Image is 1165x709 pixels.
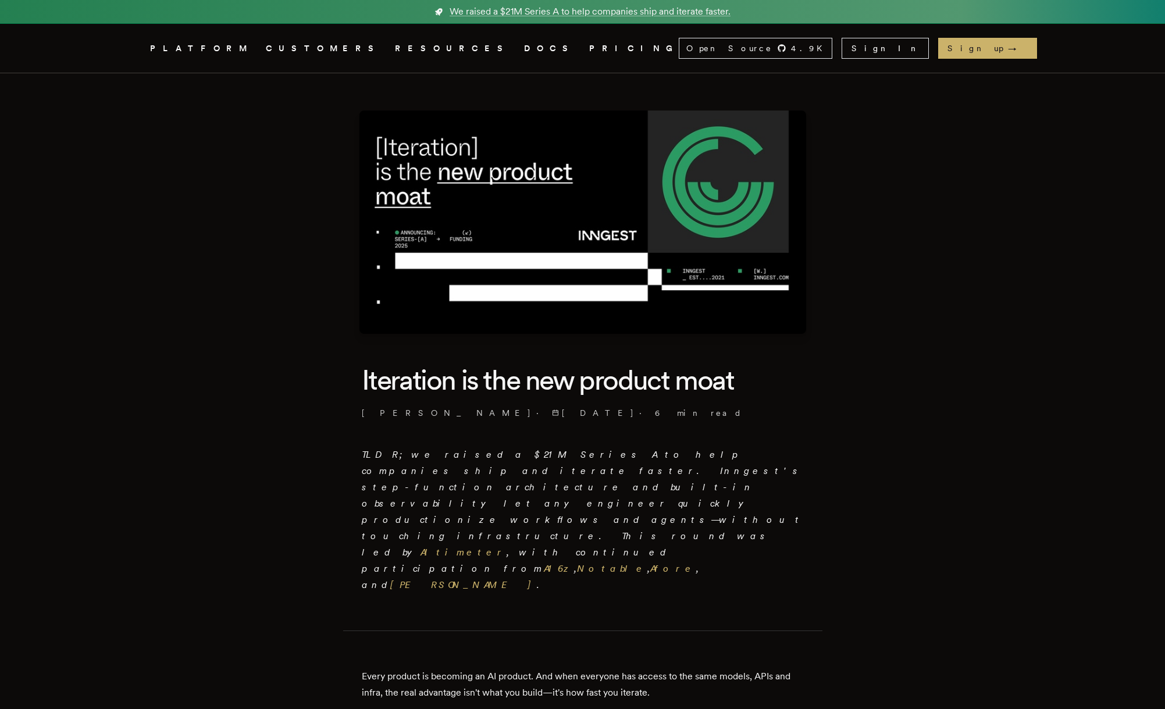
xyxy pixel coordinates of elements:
[791,42,829,54] span: 4.9 K
[655,407,742,419] span: 6 min read
[650,563,696,574] a: Afore
[362,449,804,590] em: TLDR; we raised a $21M Series A to help companies ship and iterate faster. Inngest's step-functio...
[266,41,381,56] a: CUSTOMERS
[395,41,510,56] button: RESOURCES
[390,579,537,590] a: [PERSON_NAME]
[552,407,635,419] span: [DATE]
[524,41,575,56] a: DOCS
[362,407,532,419] a: [PERSON_NAME]
[589,41,679,56] a: PRICING
[362,362,804,398] h1: Iteration is the new product moat
[842,38,929,59] a: Sign In
[450,5,731,19] span: We raised a $21M Series A to help companies ship and iterate faster.
[577,563,647,574] a: Notable
[117,24,1048,73] nav: Global
[150,41,252,56] button: PLATFORM
[421,547,507,558] a: Altimeter
[362,407,804,419] p: · ·
[362,668,804,701] p: Every product is becoming an AI product. And when everyone has access to the same models, APIs an...
[544,563,574,574] a: A16z
[359,111,806,334] img: Featured image for Iteration is the new product moat blog post
[1008,42,1028,54] span: →
[686,42,772,54] span: Open Source
[938,38,1037,59] a: Sign up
